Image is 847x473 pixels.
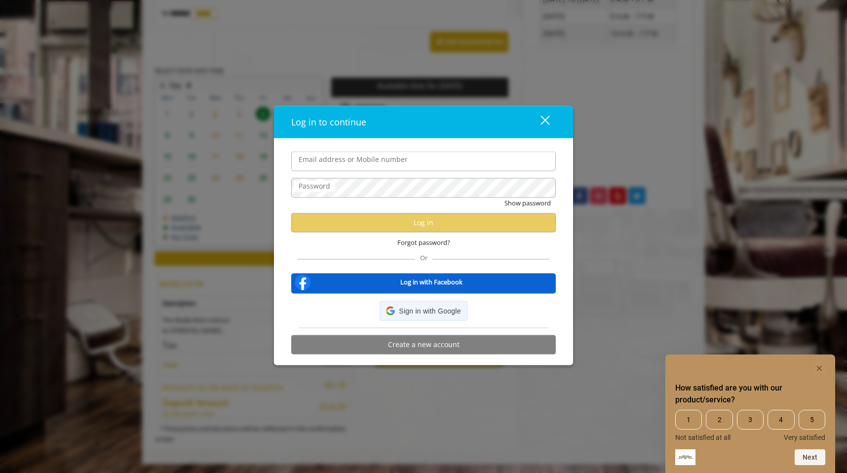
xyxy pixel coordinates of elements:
[784,434,825,441] span: Very satisfied
[291,178,556,198] input: Password
[291,335,556,354] button: Create a new account
[706,410,732,430] span: 2
[675,382,825,406] h2: How satisfied are you with our product/service? Select an option from 1 to 5, with 1 being Not sa...
[799,410,825,430] span: 5
[399,305,461,316] span: Sign in with Google
[522,112,556,132] button: close dialog
[294,154,413,165] label: Email address or Mobile number
[813,362,825,374] button: Hide survey
[737,410,764,430] span: 3
[293,272,312,292] img: facebook-logo
[504,198,551,208] button: Show password
[675,410,825,441] div: How satisfied are you with our product/service? Select an option from 1 to 5, with 1 being Not sa...
[415,253,432,262] span: Or
[795,449,825,465] button: Next question
[291,152,556,171] input: Email address or Mobile number
[675,362,825,465] div: How satisfied are you with our product/service? Select an option from 1 to 5, with 1 being Not sa...
[675,434,731,441] span: Not satisfied at all
[294,181,335,192] label: Password
[768,410,794,430] span: 4
[397,237,450,248] span: Forgot password?
[400,277,462,287] b: Log in with Facebook
[529,115,549,129] div: close dialog
[291,213,556,232] button: Log in
[675,410,702,430] span: 1
[380,301,467,320] div: Sign in with Google
[291,116,366,128] span: Log in to continue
